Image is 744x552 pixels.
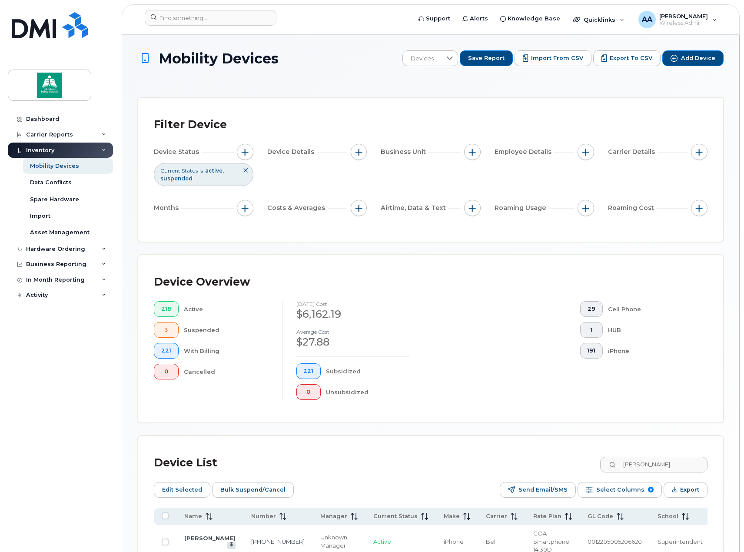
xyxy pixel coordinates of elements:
span: 0012205005206620 [588,538,642,545]
span: Send Email/SMS [518,483,568,496]
input: Search Device List ... [600,457,707,472]
span: Current Status [373,512,418,520]
span: Carrier Details [608,147,658,156]
button: 0 [154,364,179,379]
button: 1 [580,322,603,338]
span: 221 [161,347,171,354]
div: Device Overview [154,271,250,293]
span: Make [444,512,460,520]
div: Unsubsidized [326,384,410,400]
span: iPhone [444,538,464,545]
span: Roaming Cost [608,203,657,213]
span: 29 [587,306,595,313]
a: [PERSON_NAME] [184,535,236,542]
button: 221 [154,343,179,359]
span: 3 [161,326,171,333]
span: Edit Selected [162,483,202,496]
h4: Average cost [296,329,410,335]
div: Cancelled [184,364,268,379]
span: 221 [303,368,313,375]
div: Filter Device [154,113,227,136]
span: Devices [403,51,442,67]
button: Bulk Suspend/Cancel [212,482,294,498]
span: School [658,512,678,520]
button: Select Columns 9 [578,482,662,498]
span: Mobility Devices [159,51,279,66]
span: Superintendent [658,538,703,545]
div: With Billing [184,343,268,359]
div: Unknown Manager [320,533,358,549]
h4: [DATE] cost [296,301,410,307]
div: Active [184,301,268,317]
span: Rate Plan [533,512,561,520]
a: View Last Bill [227,542,236,549]
span: 191 [587,347,595,354]
button: Edit Selected [154,482,210,498]
button: Add Device [662,50,724,66]
button: 29 [580,301,603,317]
span: Bulk Suspend/Cancel [220,483,286,496]
span: Add Device [681,54,715,62]
span: 0 [161,368,171,375]
button: Export [664,482,707,498]
button: Send Email/SMS [500,482,576,498]
a: [PHONE_NUMBER] [251,538,305,545]
span: 9 [648,487,654,492]
span: Device Status [154,147,202,156]
span: suspended [160,175,193,182]
div: $27.88 [296,335,410,349]
div: HUB [608,322,694,338]
button: Import from CSV [515,50,591,66]
span: active [205,167,224,174]
button: Export to CSV [593,50,661,66]
span: Months [154,203,181,213]
div: $6,162.19 [296,307,410,322]
button: Save Report [460,50,513,66]
button: 191 [580,343,603,359]
span: GL Code [588,512,613,520]
span: is [199,167,203,174]
span: Number [251,512,276,520]
span: Select Columns [596,483,644,496]
span: 218 [161,306,171,313]
span: Roaming Usage [495,203,549,213]
div: Subsidized [326,363,410,379]
span: Manager [320,512,347,520]
div: Device List [154,452,217,474]
span: 0 [303,389,313,396]
button: 218 [154,301,179,317]
span: Export to CSV [610,54,652,62]
span: Costs & Averages [267,203,328,213]
span: 1 [587,326,595,333]
span: Save Report [468,54,505,62]
button: 221 [296,363,321,379]
span: Current Status [160,167,198,174]
button: 3 [154,322,179,338]
span: Export [680,483,699,496]
span: Employee Details [495,147,554,156]
span: Import from CSV [531,54,583,62]
div: iPhone [608,343,694,359]
button: 0 [296,384,321,400]
span: Device Details [267,147,317,156]
span: Carrier [486,512,507,520]
div: Cell Phone [608,301,694,317]
div: Suspended [184,322,268,338]
span: Airtime, Data & Text [381,203,448,213]
span: Business Unit [381,147,428,156]
span: Active [373,538,391,545]
span: Name [184,512,202,520]
span: Bell [486,538,497,545]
